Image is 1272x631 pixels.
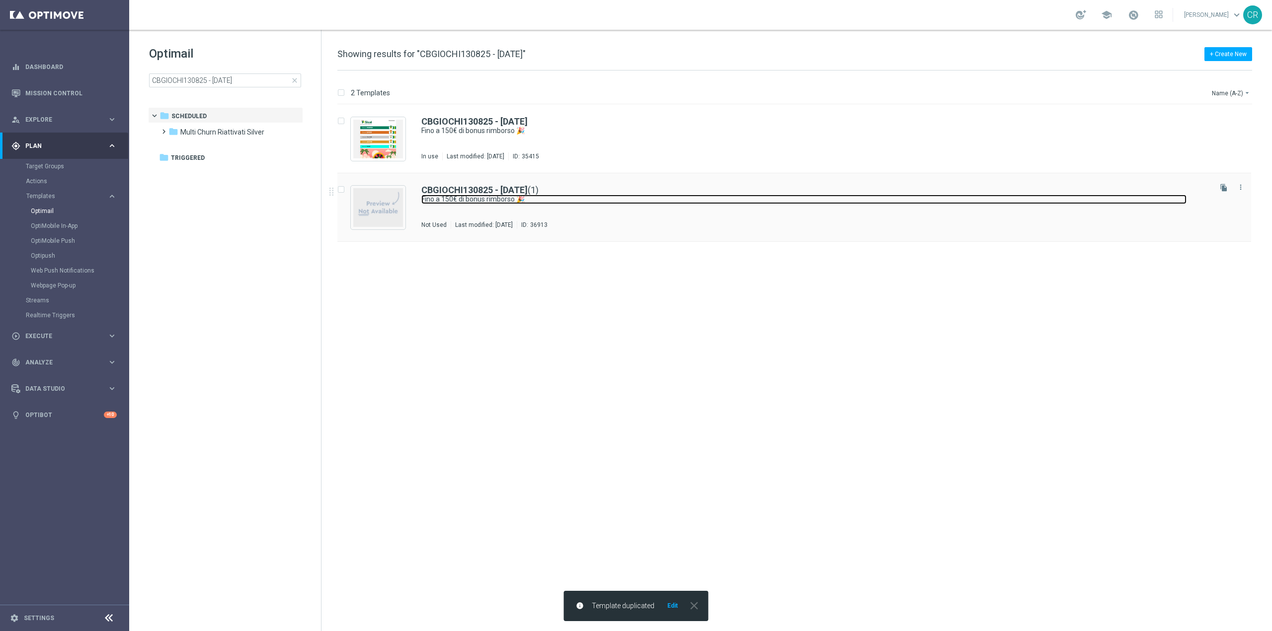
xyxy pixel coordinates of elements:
div: Streams [26,293,128,308]
div: Execute [11,332,107,341]
div: Webpage Pop-up [31,278,128,293]
a: Dashboard [25,54,117,80]
div: Data Studio [11,384,107,393]
a: OptiMobile Push [31,237,103,245]
a: Streams [26,296,103,304]
button: Edit [666,602,679,610]
span: Multi Churn Riattivati Silver [180,128,264,137]
i: keyboard_arrow_right [107,331,117,341]
div: OptiMobile Push [31,233,128,248]
a: Target Groups [26,162,103,170]
i: keyboard_arrow_right [107,384,117,393]
a: Fino a 150€ di bonus rimborso 🎉 [421,126,1187,136]
i: close [688,599,701,612]
div: +10 [104,412,117,418]
i: equalizer [11,63,20,71]
button: Templates keyboard_arrow_right [26,192,117,200]
div: Dashboard [11,54,117,80]
button: play_circle_outline Execute keyboard_arrow_right [11,332,117,340]
span: keyboard_arrow_down [1231,9,1242,20]
span: Triggered [171,153,205,162]
div: Press SPACE to select this row. [327,173,1270,242]
div: Fino a 150€ di bonus rimborso 🎉 [421,195,1209,204]
i: folder [159,152,169,162]
a: OptiMobile In-App [31,222,103,230]
div: CR [1243,5,1262,24]
p: 2 Templates [351,88,390,97]
button: Name (A-Z)arrow_drop_down [1211,87,1252,99]
i: keyboard_arrow_right [107,192,117,201]
b: CBGIOCHI130825 - [DATE] [421,185,528,195]
div: Optipush [31,248,128,263]
i: keyboard_arrow_right [107,115,117,124]
span: close [291,76,299,84]
a: Webpage Pop-up [31,281,103,289]
button: equalizer Dashboard [11,63,117,71]
div: In use [421,152,438,160]
span: Explore [25,117,107,123]
a: Web Push Notifications [31,267,103,275]
div: Not Used [421,221,447,229]
button: person_search Explore keyboard_arrow_right [11,116,117,124]
b: CBGIOCHI130825 - [DATE] [421,116,528,127]
div: 35415 [522,152,539,160]
span: Plan [25,143,107,149]
button: Mission Control [11,89,117,97]
div: Last modified: [DATE] [443,152,508,160]
button: Data Studio keyboard_arrow_right [11,385,117,393]
div: Analyze [11,358,107,367]
div: Plan [11,141,107,150]
div: Fino a 150€ di bonus rimborso 🎉 [421,126,1209,136]
button: close [687,602,701,610]
span: Scheduled [171,112,207,121]
i: keyboard_arrow_right [107,357,117,367]
input: Search Template [149,73,301,87]
div: Templates [26,193,107,199]
div: Realtime Triggers [26,308,128,323]
div: Templates [26,189,128,293]
i: settings [10,614,19,623]
button: more_vert [1236,181,1246,193]
a: Realtime Triggers [26,311,103,319]
a: Actions [26,177,103,185]
span: Templates [26,193,97,199]
a: [PERSON_NAME]keyboard_arrow_down [1183,7,1243,22]
div: Last modified: [DATE] [451,221,517,229]
button: lightbulb Optibot +10 [11,411,117,419]
button: track_changes Analyze keyboard_arrow_right [11,358,117,366]
i: track_changes [11,358,20,367]
span: Data Studio [25,386,107,392]
a: Settings [24,615,54,621]
div: Mission Control [11,80,117,106]
a: Optibot [25,402,104,428]
div: Target Groups [26,159,128,174]
span: Template duplicated [592,602,654,610]
i: arrow_drop_down [1243,89,1251,97]
i: person_search [11,115,20,124]
div: ID: [517,221,548,229]
div: Optimail [31,204,128,218]
button: file_copy [1217,181,1230,194]
h1: Optimail [149,46,301,62]
div: ID: [508,152,539,160]
span: Execute [25,333,107,339]
i: more_vert [1237,183,1245,191]
a: Optipush [31,252,103,260]
i: folder [168,127,178,137]
div: Explore [11,115,107,124]
div: Press SPACE to select this row. [327,105,1270,173]
span: school [1101,9,1112,20]
div: Actions [26,174,128,189]
a: CBGIOCHI130825 - [DATE] [421,117,528,126]
a: CBGIOCHI130825 - [DATE](1) [421,186,539,195]
a: Optimail [31,207,103,215]
img: noPreview.jpg [353,188,403,227]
